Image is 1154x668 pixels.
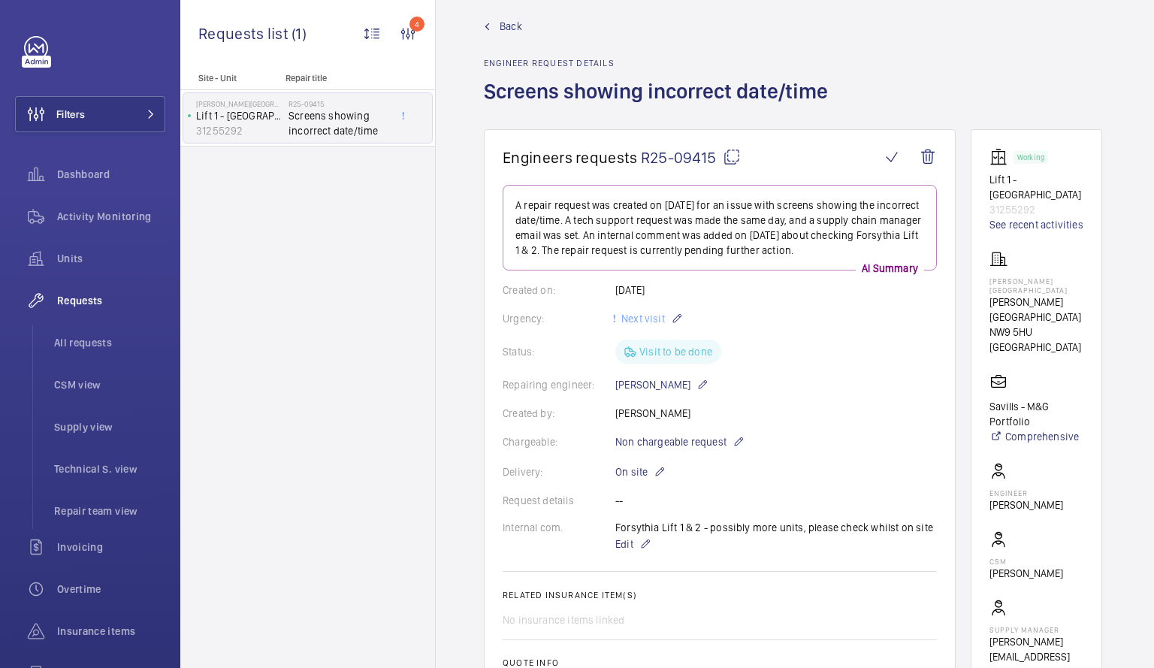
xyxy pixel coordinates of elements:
p: On site [615,463,666,481]
p: Site - Unit [180,73,279,83]
p: [PERSON_NAME][GEOGRAPHIC_DATA] [196,99,282,108]
p: Repair title [285,73,385,83]
p: A repair request was created on [DATE] for an issue with screens showing the incorrect date/time.... [515,198,924,258]
h2: R25-09415 [288,99,388,108]
span: Dashboard [57,167,165,182]
p: 31255292 [196,123,282,138]
span: Insurance items [57,624,165,639]
span: Non chargeable request [615,434,727,449]
span: Requests list [198,24,292,43]
button: Filters [15,96,165,132]
h2: Quote info [503,657,937,668]
p: [PERSON_NAME] [989,497,1063,512]
p: [PERSON_NAME][GEOGRAPHIC_DATA] [989,295,1083,325]
span: Edit [615,537,633,552]
span: CSM view [54,377,165,392]
p: AI Summary [856,261,924,276]
span: R25-09415 [641,148,741,167]
p: Lift 1 - [GEOGRAPHIC_DATA] [989,172,1083,202]
p: Working [1017,155,1044,160]
span: Next visit [618,313,665,325]
p: [PERSON_NAME][GEOGRAPHIC_DATA] [989,277,1083,295]
h2: Engineer request details [484,58,837,68]
span: Filters [56,107,85,122]
p: Supply manager [989,625,1083,634]
p: NW9 5HU [GEOGRAPHIC_DATA] [989,325,1083,355]
p: Engineer [989,488,1063,497]
span: Technical S. view [54,461,165,476]
p: [PERSON_NAME] [615,376,708,394]
span: Repair team view [54,503,165,518]
p: Lift 1 - [GEOGRAPHIC_DATA] [196,108,282,123]
span: Overtime [57,582,165,597]
p: 31255292 [989,202,1083,217]
a: Comprehensive [989,429,1083,444]
a: See recent activities [989,217,1083,232]
p: [PERSON_NAME] [989,566,1063,581]
span: Units [57,251,165,266]
span: Engineers requests [503,148,638,167]
p: CSM [989,557,1063,566]
h2: Related insurance item(s) [503,590,937,600]
span: Activity Monitoring [57,209,165,224]
span: Requests [57,293,165,308]
span: All requests [54,335,165,350]
span: Back [500,19,522,34]
span: Supply view [54,419,165,434]
img: elevator.svg [989,148,1014,166]
p: Savills - M&G Portfolio [989,399,1083,429]
span: Screens showing incorrect date/time [288,108,388,138]
h1: Screens showing incorrect date/time [484,77,837,129]
span: Invoicing [57,540,165,555]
